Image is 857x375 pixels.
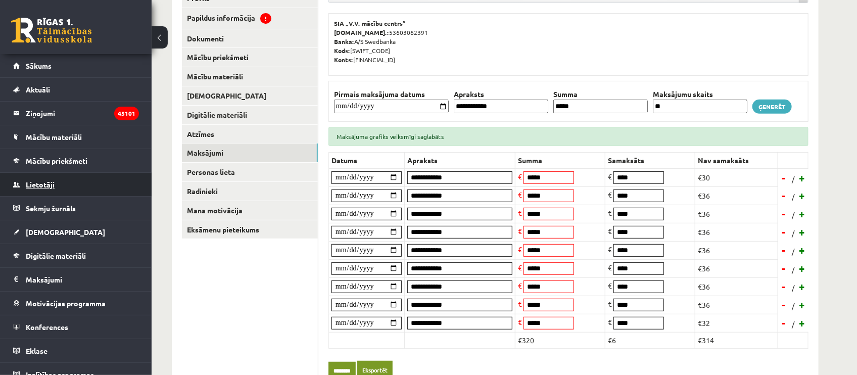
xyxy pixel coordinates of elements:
[182,106,318,124] a: Digitālie materiāli
[515,152,605,168] th: Summa
[518,226,522,236] span: €
[26,204,76,213] span: Sekmju žurnāls
[797,188,807,203] a: +
[791,246,796,257] span: /
[26,61,52,70] span: Sākums
[797,170,807,185] a: +
[779,170,789,185] a: -
[182,86,318,105] a: [DEMOGRAPHIC_DATA]
[695,332,778,348] td: €314
[608,208,612,217] span: €
[608,263,612,272] span: €
[779,243,789,258] a: -
[695,205,778,223] td: €36
[13,315,139,339] a: Konferences
[608,281,612,290] span: €
[26,322,68,332] span: Konferences
[695,152,778,168] th: Nav samaksāts
[608,245,612,254] span: €
[260,13,271,24] span: !
[518,317,522,326] span: €
[26,85,50,94] span: Aktuāli
[695,259,778,277] td: €36
[605,332,695,348] td: €6
[13,78,139,101] a: Aktuāli
[695,296,778,314] td: €36
[182,125,318,144] a: Atzīmes
[797,261,807,276] a: +
[791,210,796,220] span: /
[791,192,796,202] span: /
[650,89,750,100] th: Maksājumu skaits
[13,244,139,267] a: Digitālie materiāli
[779,188,789,203] a: -
[13,54,139,77] a: Sākums
[791,283,796,293] span: /
[182,182,318,201] a: Radinieki
[608,299,612,308] span: €
[797,243,807,258] a: +
[797,315,807,331] a: +
[26,299,106,308] span: Motivācijas programma
[695,186,778,205] td: €36
[779,206,789,221] a: -
[518,208,522,217] span: €
[26,227,105,237] span: [DEMOGRAPHIC_DATA]
[451,89,551,100] th: Apraksts
[605,152,695,168] th: Samaksāts
[182,201,318,220] a: Mana motivācija
[779,315,789,331] a: -
[334,37,354,45] b: Banka:
[334,46,350,55] b: Kods:
[779,279,789,294] a: -
[13,339,139,362] a: Eklase
[26,180,55,189] span: Lietotāji
[551,89,650,100] th: Summa
[329,152,405,168] th: Datums
[608,226,612,236] span: €
[518,190,522,199] span: €
[334,19,803,64] p: 53603062391 A/S Swedbanka [SWIFT_CODE] [FINANCIAL_ID]
[518,263,522,272] span: €
[334,19,406,27] b: SIA „V.V. mācību centrs”
[695,168,778,186] td: €30
[26,346,47,355] span: Eklase
[791,228,796,239] span: /
[182,8,318,29] a: Papildus informācija!
[518,299,522,308] span: €
[114,107,139,120] i: 45101
[26,102,139,125] legend: Ziņojumi
[26,156,87,165] span: Mācību priekšmeti
[779,224,789,240] a: -
[608,172,612,181] span: €
[797,206,807,221] a: +
[13,268,139,291] a: Maksājumi
[182,48,318,67] a: Mācību priekšmeti
[26,132,82,142] span: Mācību materiāli
[334,56,353,64] b: Konts:
[405,152,515,168] th: Apraksts
[11,18,92,43] a: Rīgas 1. Tālmācības vidusskola
[182,220,318,239] a: Eksāmenu pieteikums
[695,241,778,259] td: €36
[695,223,778,241] td: €36
[13,173,139,196] a: Lietotāji
[26,268,139,291] legend: Maksājumi
[791,174,796,184] span: /
[797,279,807,294] a: +
[182,67,318,86] a: Mācību materiāli
[695,277,778,296] td: €36
[331,89,451,100] th: Pirmais maksājuma datums
[797,297,807,312] a: +
[13,292,139,315] a: Motivācijas programma
[791,319,796,330] span: /
[518,245,522,254] span: €
[182,144,318,162] a: Maksājumi
[182,29,318,48] a: Dokumenti
[334,28,389,36] b: [DOMAIN_NAME].:
[608,317,612,326] span: €
[695,314,778,332] td: €32
[779,297,789,312] a: -
[13,197,139,220] a: Sekmju žurnāls
[797,224,807,240] a: +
